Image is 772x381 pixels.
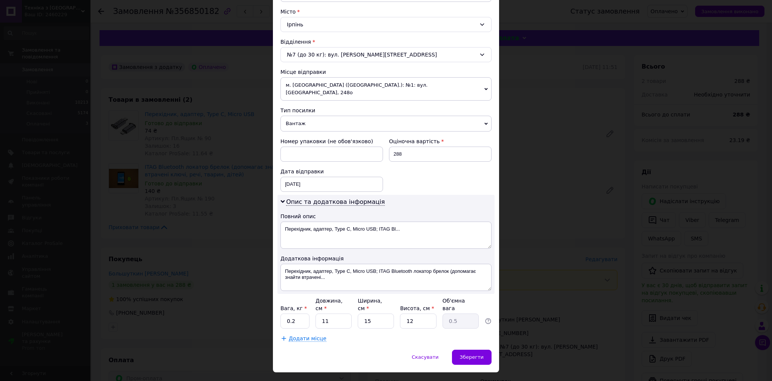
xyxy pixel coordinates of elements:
[460,354,484,360] span: Зберегти
[316,298,343,311] label: Довжина, см
[280,38,492,46] div: Відділення
[358,298,382,311] label: Ширина, см
[280,255,492,262] div: Додаткова інформація
[289,335,326,342] span: Додати місце
[280,17,492,32] div: Ірпінь
[280,116,492,132] span: Вантаж
[280,222,492,249] textarea: Перехідник, адаптер, Type C, Micro USB; ITAG Bl...
[400,305,434,311] label: Висота, см
[280,47,492,62] div: №7 (до 30 кг): вул. [PERSON_NAME][STREET_ADDRESS]
[280,8,492,15] div: Місто
[286,198,385,206] span: Опис та додаткова інформація
[280,107,315,113] span: Тип посилки
[280,264,492,291] textarea: Перехідник, адаптер, Type C, Micro USB; ITAG Bluetooth локатор брелок (допомагає знайти втрачені...
[280,77,492,101] span: м. [GEOGRAPHIC_DATA] ([GEOGRAPHIC_DATA].): №1: вул. [GEOGRAPHIC_DATA], 248о
[280,138,383,145] div: Номер упаковки (не обов'язково)
[443,297,479,312] div: Об'ємна вага
[280,305,307,311] label: Вага, кг
[412,354,438,360] span: Скасувати
[280,69,326,75] span: Місце відправки
[389,138,492,145] div: Оціночна вартість
[280,168,383,175] div: Дата відправки
[280,213,492,220] div: Повний опис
